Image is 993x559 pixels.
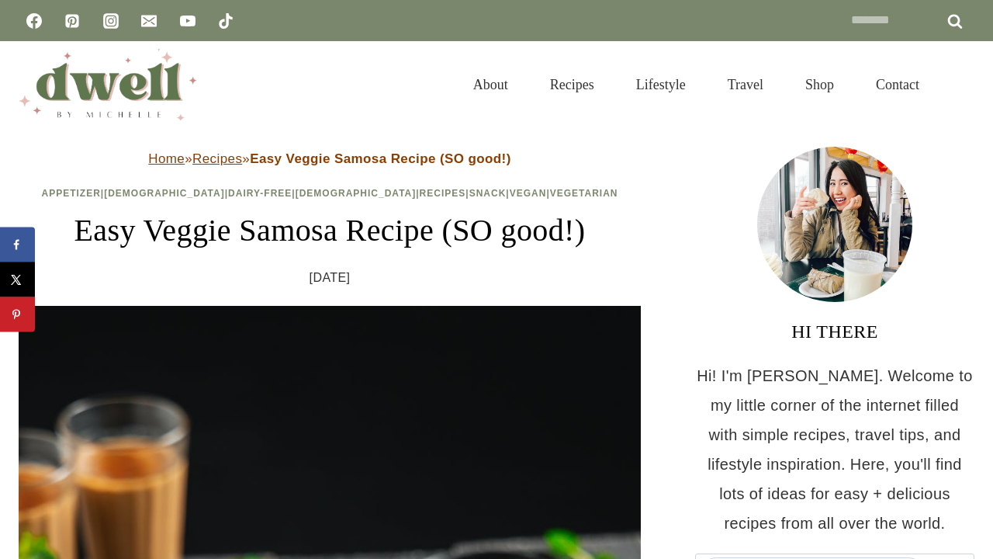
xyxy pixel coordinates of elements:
[19,5,50,36] a: Facebook
[855,57,940,112] a: Contact
[296,188,417,199] a: [DEMOGRAPHIC_DATA]
[469,188,507,199] a: Snack
[57,5,88,36] a: Pinterest
[148,151,510,166] span: » »
[172,5,203,36] a: YouTube
[529,57,615,112] a: Recipes
[452,57,940,112] nav: Primary Navigation
[148,151,185,166] a: Home
[695,361,974,538] p: Hi! I'm [PERSON_NAME]. Welcome to my little corner of the internet filled with simple recipes, tr...
[228,188,292,199] a: Dairy-Free
[510,188,547,199] a: Vegan
[19,49,197,120] img: DWELL by michelle
[695,318,974,345] h3: HI THERE
[95,5,126,36] a: Instagram
[452,57,529,112] a: About
[41,188,100,199] a: Appetizer
[192,151,242,166] a: Recipes
[250,151,511,166] strong: Easy Veggie Samosa Recipe (SO good!)
[133,5,164,36] a: Email
[615,57,707,112] a: Lifestyle
[550,188,618,199] a: Vegetarian
[210,5,241,36] a: TikTok
[41,188,618,199] span: | | | | | | |
[784,57,855,112] a: Shop
[104,188,225,199] a: [DEMOGRAPHIC_DATA]
[19,207,641,254] h1: Easy Veggie Samosa Recipe (SO good!)
[310,266,351,290] time: [DATE]
[707,57,784,112] a: Travel
[948,71,974,98] button: View Search Form
[420,188,466,199] a: Recipes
